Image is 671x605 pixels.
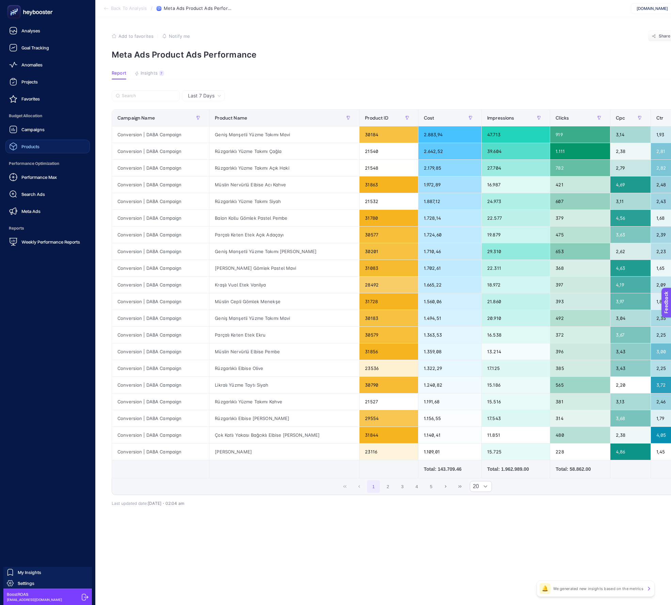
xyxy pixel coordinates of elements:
div: 29554 [360,410,418,426]
a: Analyses [5,24,90,37]
span: Search Ads [21,191,45,197]
div: Rüzgarlıklı Yüzme Takımı Siyah [209,193,359,210]
div: 1.363,53 [418,327,481,343]
div: 379 [550,210,610,226]
button: Last Page [453,480,466,493]
div: 1.665,22 [418,277,481,293]
div: 11.851 [482,427,550,443]
div: 653 [550,243,610,260]
div: Geniş Manşetli Yüzme Takımı [PERSON_NAME] [209,243,359,260]
span: Performance Optimization [5,157,90,170]
span: Rows per page [470,481,479,492]
div: Conversion | DABA Campaign [112,143,209,159]
div: Müslin Nervürlü Elbise Pembe [209,343,359,360]
div: 4,56 [610,210,651,226]
div: [PERSON_NAME] [209,444,359,460]
div: 4,69 [610,176,651,193]
div: Balon Kollu Gömlek Pastel Pembe [209,210,359,226]
div: Total: 1.962.989.00 [487,466,544,472]
div: Conversion | DABA Campaign [112,176,209,193]
div: 31856 [360,343,418,360]
button: 5 [425,480,437,493]
span: Goal Tracking [21,45,49,50]
a: My Insights [3,567,92,578]
div: Total: 143.709.46 [424,466,476,472]
button: Add to favorites [112,33,154,39]
div: 2,38 [610,427,651,443]
div: 314 [550,410,610,426]
div: Total: 58.862.00 [556,466,604,472]
div: 1.191,68 [418,393,481,410]
div: 1.702,61 [418,260,481,276]
div: 2.883,94 [418,126,481,143]
div: 385 [550,360,610,376]
div: 421 [550,176,610,193]
div: 24.973 [482,193,550,210]
div: 15.725 [482,444,550,460]
span: Campaign Name [117,115,155,121]
div: Rüzgarlıklı Elbise Olive [209,360,359,376]
div: Conversion | DABA Campaign [112,260,209,276]
div: 3,04 [610,310,651,326]
div: 13.214 [482,343,550,360]
div: 2,20 [610,377,651,393]
div: Conversion | DABA Campaign [112,126,209,143]
a: Projects [5,75,90,89]
div: 19.879 [482,227,550,243]
div: Conversion | DABA Campaign [112,327,209,343]
div: 30201 [360,243,418,260]
div: 492 [550,310,610,326]
span: Cpc [616,115,625,121]
div: 475 [550,227,610,243]
div: 21540 [360,143,418,159]
div: 1.359,08 [418,343,481,360]
div: 919 [550,126,610,143]
span: Meta Ads Product Ads Performance [164,6,232,11]
span: Notify me [169,33,190,39]
div: 3,63 [610,227,651,243]
div: 30577 [360,227,418,243]
div: 27.704 [482,160,550,176]
div: Conversion | DABA Campaign [112,360,209,376]
span: [DATE]・02:04 am [148,501,184,506]
a: Weekly Performance Reports [5,235,90,249]
div: 21532 [360,193,418,210]
div: Conversion | DABA Campaign [112,410,209,426]
span: Performance Max [21,174,57,180]
div: Çok Katlı Yakası Bağcıklı Elbise [PERSON_NAME] [209,427,359,443]
span: Last 7 Days [188,92,214,99]
div: 1.322,29 [418,360,481,376]
span: Favorites [21,96,40,102]
div: 15.516 [482,393,550,410]
span: / [151,5,153,11]
div: 22.311 [482,260,550,276]
div: 372 [550,327,610,343]
div: 2.642,52 [418,143,481,159]
div: Rüzgarlıklı Yüzme Takımı Çağla [209,143,359,159]
button: 3 [396,480,409,493]
div: 368 [550,260,610,276]
span: Reports [5,221,90,235]
span: Share [659,33,671,39]
div: Conversion | DABA Campaign [112,160,209,176]
div: 1.140,41 [418,427,481,443]
a: Campaigns [5,123,90,136]
div: 17.543 [482,410,550,426]
div: 1.972,89 [418,176,481,193]
div: 4,19 [610,277,651,293]
div: 31780 [360,210,418,226]
div: Conversion | DABA Campaign [112,277,209,293]
div: 2,62 [610,243,651,260]
div: Rüzgarlıklı Yüzme Takımı Kahve [209,393,359,410]
div: 1.728,14 [418,210,481,226]
div: 381 [550,393,610,410]
span: Last updated date: [112,501,148,506]
div: 29.310 [482,243,550,260]
div: Conversion | DABA Campaign [112,227,209,243]
div: Rüzgarlıklı Yüzme Takımı Açık Haki [209,160,359,176]
div: 28492 [360,277,418,293]
span: Impressions [487,115,514,121]
div: 16.987 [482,176,550,193]
div: Conversion | DABA Campaign [112,393,209,410]
div: 1.109,01 [418,444,481,460]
